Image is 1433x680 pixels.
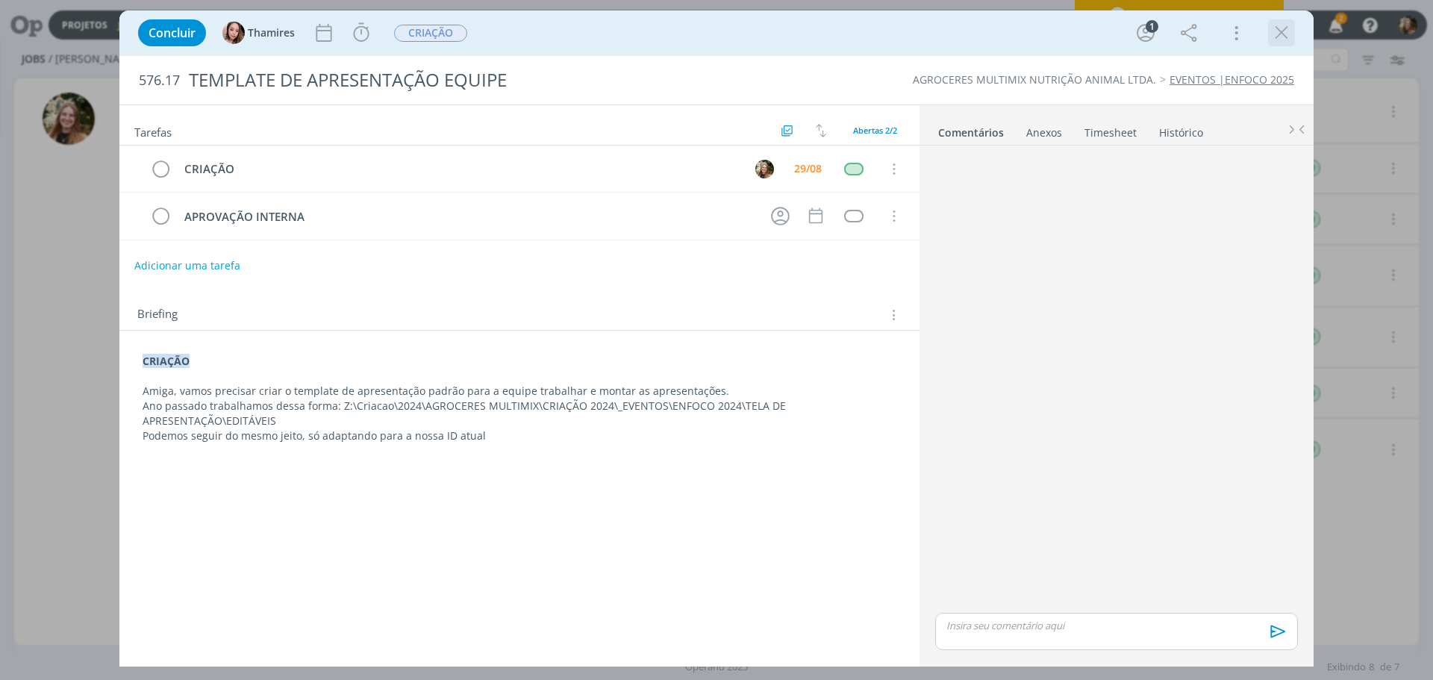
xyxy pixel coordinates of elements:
div: Anexos [1026,125,1062,140]
img: T [222,22,245,44]
img: arrow-down-up.svg [816,124,826,137]
p: Ano passado trabalhamos dessa forma: Z:\Criacao\2024\AGROCERES MULTIMIX\CRIAÇÃO 2024\_EVENTOS\ENF... [143,399,896,428]
div: 1 [1146,20,1158,33]
button: Concluir [138,19,206,46]
p: Podemos seguir do mesmo jeito, só adaptando para a nossa ID atual [143,428,896,443]
a: Timesheet [1084,119,1137,140]
button: L [753,157,775,180]
strong: CRIAÇÃO [143,354,190,368]
div: 29/08 [794,163,822,174]
a: AGROCERES MULTIMIX NUTRIÇÃO ANIMAL LTDA. [913,72,1156,87]
button: 1 [1134,21,1158,45]
span: 576.17 [139,72,180,89]
p: Amiga, vamos precisar criar o template de apresentação padrão para a equipe trabalhar e montar as... [143,384,896,399]
span: Briefing [137,305,178,325]
span: Concluir [149,27,196,39]
span: Thamires [248,28,295,38]
a: Comentários [937,119,1005,140]
button: Adicionar uma tarefa [134,252,241,279]
span: CRIAÇÃO [394,25,467,42]
div: dialog [119,10,1314,667]
span: Tarefas [134,122,172,140]
div: CRIAÇÃO [178,160,741,178]
div: APROVAÇÃO INTERNA [178,208,757,226]
img: L [755,160,774,178]
div: TEMPLATE DE APRESENTAÇÃO EQUIPE [183,62,807,99]
a: EVENTOS |ENFOCO 2025 [1170,72,1294,87]
a: Histórico [1158,119,1204,140]
span: Abertas 2/2 [853,125,897,136]
button: TThamires [222,22,295,44]
button: CRIAÇÃO [393,24,468,43]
